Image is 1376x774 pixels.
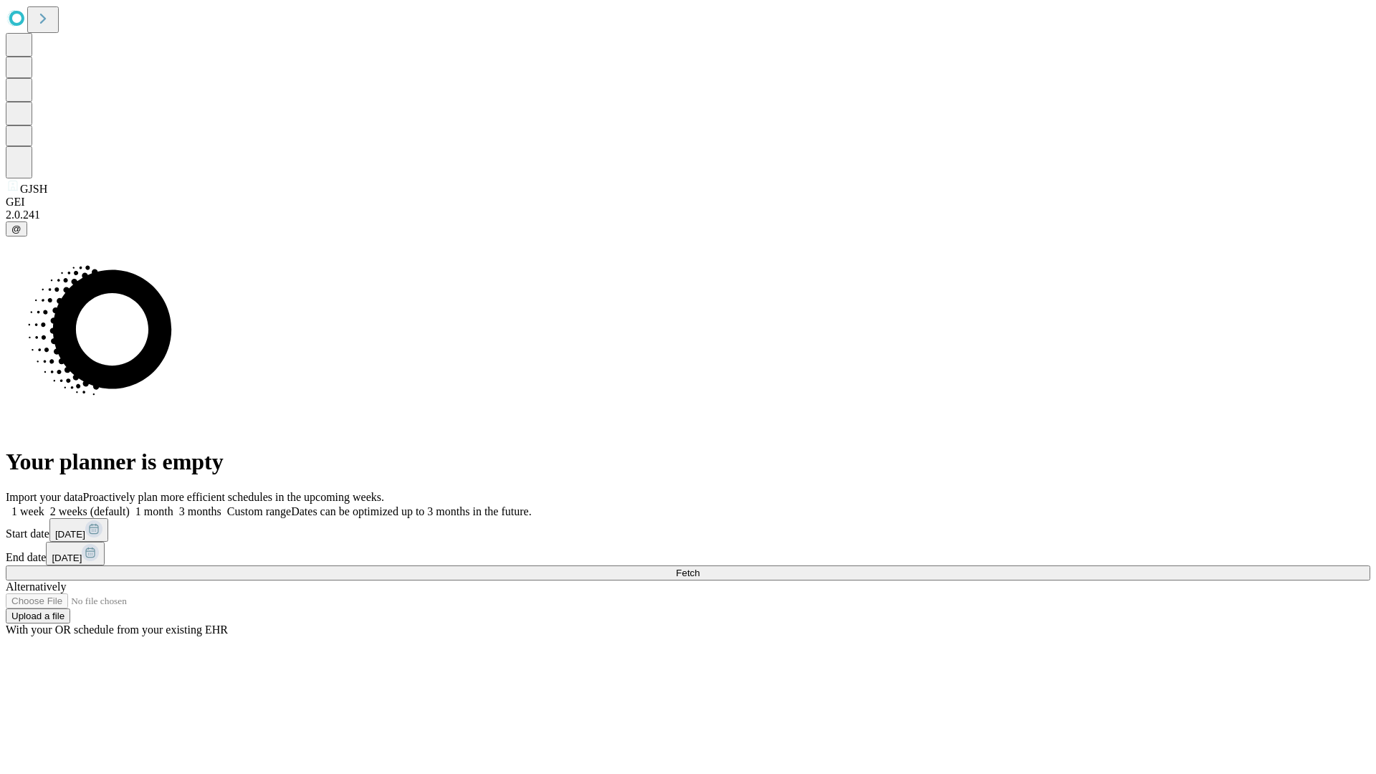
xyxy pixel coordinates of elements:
div: GEI [6,196,1370,209]
span: [DATE] [55,529,85,540]
button: Fetch [6,565,1370,580]
span: Custom range [227,505,291,517]
span: 1 month [135,505,173,517]
div: 2.0.241 [6,209,1370,221]
button: Upload a file [6,608,70,623]
span: Dates can be optimized up to 3 months in the future. [291,505,531,517]
span: 1 week [11,505,44,517]
span: Proactively plan more efficient schedules in the upcoming weeks. [83,491,384,503]
span: Import your data [6,491,83,503]
span: With your OR schedule from your existing EHR [6,623,228,636]
span: GJSH [20,183,47,195]
div: End date [6,542,1370,565]
button: [DATE] [49,518,108,542]
span: Fetch [676,568,699,578]
span: [DATE] [52,553,82,563]
button: @ [6,221,27,236]
button: [DATE] [46,542,105,565]
span: 3 months [179,505,221,517]
span: Alternatively [6,580,66,593]
span: 2 weeks (default) [50,505,130,517]
div: Start date [6,518,1370,542]
h1: Your planner is empty [6,449,1370,475]
span: @ [11,224,21,234]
